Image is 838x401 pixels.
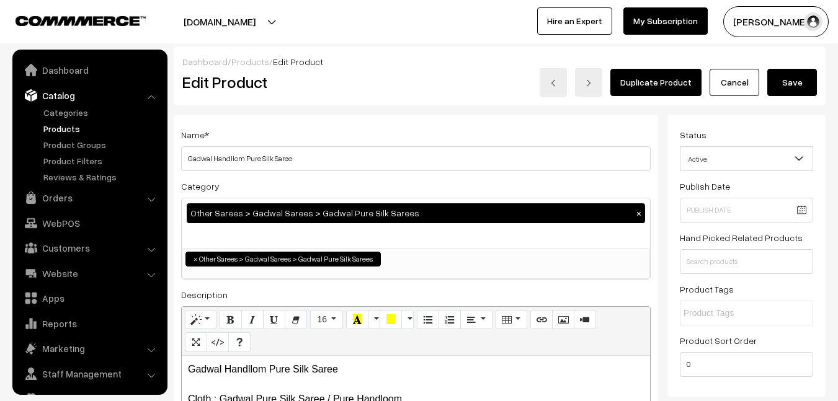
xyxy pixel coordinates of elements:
[16,363,163,385] a: Staff Management
[610,69,702,96] a: Duplicate Product
[723,6,829,37] button: [PERSON_NAME]
[680,283,734,296] label: Product Tags
[530,310,553,330] button: Link (CTRL+K)
[552,310,574,330] button: Picture
[680,231,803,244] label: Hand Picked Related Products
[550,79,557,87] img: left-arrow.png
[40,106,163,119] a: Categories
[16,16,146,25] img: COMMMERCE
[40,138,163,151] a: Product Groups
[228,332,251,352] button: Help
[40,154,163,167] a: Product Filters
[231,56,269,67] a: Products
[16,237,163,259] a: Customers
[241,310,264,330] button: Italic (CTRL+I)
[40,122,163,135] a: Products
[623,7,708,35] a: My Subscription
[40,170,163,183] a: Reviews & Ratings
[633,208,644,219] button: ×
[16,262,163,284] a: Website
[263,310,285,330] button: Underline (CTRL+U)
[496,310,527,330] button: Table
[767,69,817,96] button: Save
[460,310,492,330] button: Paragraph
[16,212,163,234] a: WebPOS
[574,310,596,330] button: Video
[16,287,163,309] a: Apps
[16,187,163,209] a: Orders
[182,55,817,68] div: / /
[380,310,402,330] button: Background Color
[140,6,299,37] button: [DOMAIN_NAME]
[537,7,612,35] a: Hire an Expert
[680,249,813,274] input: Search products
[285,310,307,330] button: Remove Font Style (CTRL+\)
[680,198,813,223] input: Publish Date
[680,146,813,171] span: Active
[16,12,124,27] a: COMMMERCE
[680,334,757,347] label: Product Sort Order
[680,148,813,170] span: Active
[585,79,592,87] img: right-arrow.png
[185,310,216,330] button: Style
[317,314,327,324] span: 16
[710,69,759,96] a: Cancel
[181,288,228,301] label: Description
[220,310,242,330] button: Bold (CTRL+B)
[182,56,228,67] a: Dashboard
[16,337,163,359] a: Marketing
[368,310,380,330] button: More Color
[182,73,436,92] h2: Edit Product
[185,332,207,352] button: Full Screen
[181,146,651,171] input: Name
[346,310,368,330] button: Recent Color
[684,307,792,320] input: Product Tags
[207,332,229,352] button: Code View
[680,352,813,377] input: Enter Number
[16,312,163,335] a: Reports
[680,180,730,193] label: Publish Date
[273,56,323,67] span: Edit Product
[804,12,822,31] img: user
[187,203,645,223] div: Other Sarees > Gadwal Sarees > Gadwal Pure Silk Sarees
[16,59,163,81] a: Dashboard
[310,310,343,330] button: Font Size
[439,310,461,330] button: Ordered list (CTRL+SHIFT+NUM8)
[181,128,209,141] label: Name
[680,128,707,141] label: Status
[401,310,414,330] button: More Color
[16,84,163,107] a: Catalog
[417,310,439,330] button: Unordered list (CTRL+SHIFT+NUM7)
